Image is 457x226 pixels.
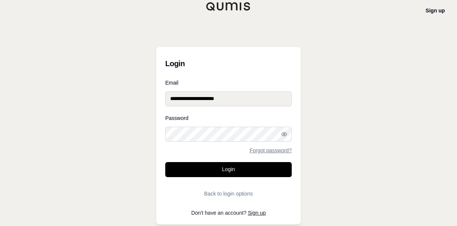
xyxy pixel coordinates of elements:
a: Forgot password? [250,148,292,153]
a: Sign up [248,210,266,216]
label: Email [165,80,292,85]
h3: Login [165,56,292,71]
label: Password [165,115,292,121]
a: Sign up [426,8,445,14]
button: Back to login options [165,186,292,201]
button: Login [165,162,292,177]
img: Qumis [206,2,251,11]
p: Don't have an account? [165,210,292,215]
